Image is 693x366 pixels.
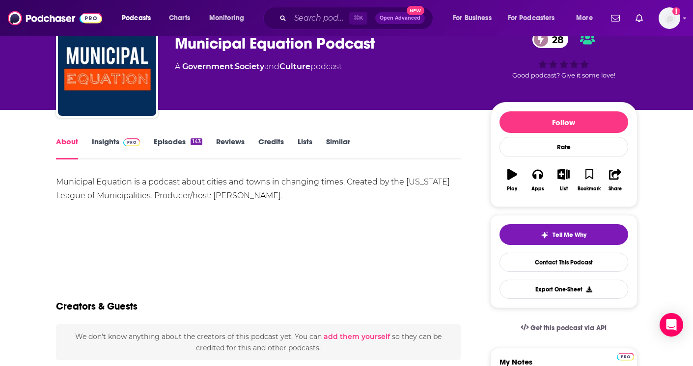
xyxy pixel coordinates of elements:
button: Follow [499,111,628,133]
button: tell me why sparkleTell Me Why [499,224,628,245]
button: Bookmark [577,162,602,198]
a: Episodes143 [154,137,202,159]
button: Apps [525,162,551,198]
a: Government [182,62,233,71]
svg: Add a profile image [672,7,680,15]
div: 143 [191,138,202,145]
img: Podchaser - Follow, Share and Rate Podcasts [8,9,102,27]
span: ⌘ K [349,12,367,25]
a: Society [235,62,264,71]
h2: Creators & Guests [56,300,138,313]
a: 28 [532,31,569,48]
button: open menu [501,10,569,26]
span: Podcasts [122,11,151,25]
div: Municipal Equation is a podcast about cities and towns in changing times. Created by the [US_STAT... [56,175,461,203]
a: About [56,137,78,159]
div: Search podcasts, credits, & more... [273,7,443,29]
div: Apps [531,186,544,192]
span: For Business [453,11,492,25]
span: Get this podcast via API [530,324,607,332]
span: 28 [542,31,569,48]
span: and [264,62,279,71]
img: User Profile [659,7,680,29]
a: Pro website [617,351,634,361]
button: add them yourself [324,333,390,340]
button: Open AdvancedNew [375,12,425,24]
div: Bookmark [578,186,601,192]
span: , [233,62,235,71]
button: open menu [115,10,164,26]
input: Search podcasts, credits, & more... [290,10,349,26]
a: Credits [258,137,284,159]
a: Culture [279,62,310,71]
button: open menu [446,10,504,26]
img: Podchaser Pro [123,138,140,146]
div: List [560,186,568,192]
button: Play [499,162,525,198]
img: tell me why sparkle [541,231,549,239]
button: Show profile menu [659,7,680,29]
span: Good podcast? Give it some love! [512,72,615,79]
span: Monitoring [209,11,244,25]
span: For Podcasters [508,11,555,25]
div: Rate [499,137,628,157]
div: 28Good podcast? Give it some love! [490,25,638,85]
div: Play [507,186,517,192]
span: More [576,11,593,25]
img: Municipal Equation Podcast [58,18,156,116]
a: InsightsPodchaser Pro [92,137,140,159]
div: A podcast [175,61,342,73]
a: Show notifications dropdown [607,10,624,26]
button: Export One-Sheet [499,280,628,299]
a: Similar [326,137,350,159]
span: Open Advanced [380,16,420,21]
div: Open Intercom Messenger [660,313,683,337]
span: We don't know anything about the creators of this podcast yet . You can so they can be credited f... [75,332,442,352]
a: Charts [163,10,196,26]
a: Show notifications dropdown [632,10,647,26]
a: Lists [298,137,312,159]
a: Get this podcast via API [513,316,615,340]
span: Logged in as khanusik [659,7,680,29]
span: New [407,6,424,15]
a: Contact This Podcast [499,253,628,272]
a: Reviews [216,137,245,159]
button: open menu [202,10,257,26]
span: Charts [169,11,190,25]
div: Share [609,186,622,192]
button: open menu [569,10,605,26]
img: Podchaser Pro [617,353,634,361]
span: Tell Me Why [553,231,586,239]
button: Share [602,162,628,198]
button: List [551,162,576,198]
